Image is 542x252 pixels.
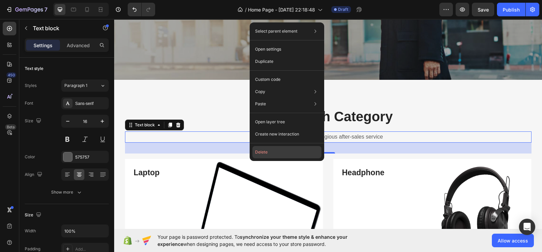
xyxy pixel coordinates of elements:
[519,219,535,235] div: Open Intercom Messenger
[25,66,43,72] div: Text style
[255,131,299,138] p: Create new interaction
[25,211,43,220] div: Size
[75,101,107,107] div: Sans-serif
[503,6,520,13] div: Publish
[62,225,108,237] input: Auto
[114,19,542,229] iframe: Design area
[25,186,109,198] button: Show more
[255,28,297,34] p: Select parent element
[158,234,348,247] span: synchronize your theme style & enhance your experience
[5,124,16,130] div: Beta
[25,154,35,160] div: Color
[255,89,265,95] p: Copy
[255,119,285,125] p: Open layer tree
[51,189,83,196] div: Show more
[497,3,525,16] button: Publish
[34,42,53,49] p: Settings
[252,146,321,158] button: Delete
[25,100,33,106] div: Font
[498,237,528,244] span: Allow access
[472,3,494,16] button: Save
[128,3,155,16] div: Undo/Redo
[255,58,273,65] p: Duplicate
[255,46,281,52] p: Open settings
[25,116,43,126] div: Size
[25,228,36,234] div: Width
[64,83,87,89] span: Paragraph 1
[33,24,90,32] p: Text block
[492,234,534,247] button: Allow access
[25,83,37,89] div: Styles
[61,79,109,92] button: Paragraph 1
[3,3,50,16] button: 7
[228,149,417,159] p: Headphone
[6,72,16,78] div: 450
[67,42,90,49] p: Advanced
[248,6,315,13] span: Home Page - [DATE] 22:18:48
[478,7,489,13] span: Save
[245,6,247,13] span: /
[25,170,44,179] div: Align
[44,5,47,14] p: 7
[255,76,280,83] p: Custom code
[158,233,374,248] span: Your page is password protected. To when designing pages, we need access to your store password.
[75,154,107,160] div: 575757
[255,101,266,107] p: Paste
[338,6,348,13] span: Draft
[25,246,40,252] div: Padding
